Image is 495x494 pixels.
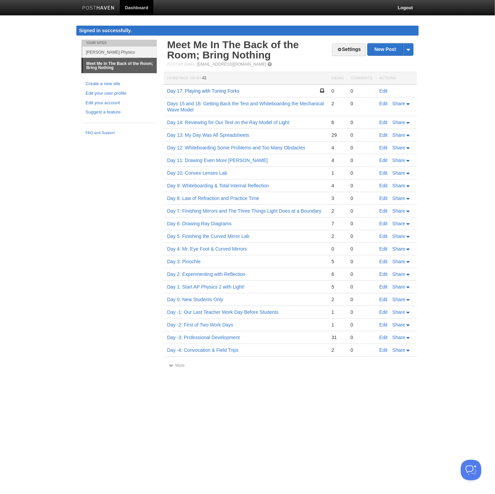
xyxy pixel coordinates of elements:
div: 0 [351,119,372,125]
span: Share [392,170,405,176]
a: Edit [379,145,388,150]
div: 7 [331,221,343,227]
div: 4 [331,157,343,163]
span: Share [392,145,405,150]
div: 0 [351,88,372,94]
span: Share [392,297,405,302]
a: Edit [379,347,388,353]
span: Share [392,309,405,315]
div: 0 [351,246,372,252]
a: Edit your user profile [86,90,153,97]
a: [EMAIL_ADDRESS][DOMAIN_NAME] [197,62,266,67]
div: Signed in successfully. [76,26,419,36]
a: Days 15 and 16: Getting Back the Test and Whiteboarding the Mechanical Wave Model [167,101,324,112]
a: Edit [379,221,388,226]
a: Day 17: Playing with Tuning Forks [167,88,240,94]
span: Share [392,101,405,106]
div: 5 [331,258,343,265]
span: Share [392,158,405,163]
a: Edit [379,132,388,138]
span: Share [392,132,405,138]
span: Share [392,284,405,290]
a: Edit [379,88,388,94]
div: 0 [351,271,372,277]
a: Day -2: First of Two Work Days [167,322,233,328]
a: Edit [379,183,388,188]
span: Share [392,347,405,353]
a: Day -3: Professional Development [167,335,240,340]
div: 6 [331,119,343,125]
a: FAQ and Support [86,130,153,136]
span: Share [392,120,405,125]
a: Day -1: Our Last Teacher Work Day Before Students [167,309,279,315]
a: [PERSON_NAME] Physics [82,46,157,58]
div: 0 [351,145,372,151]
div: 5 [331,284,343,290]
div: 3 [331,195,343,201]
th: Comments [347,72,376,85]
div: 2 [331,101,343,107]
div: 0 [331,88,343,94]
a: Day 10: Convex Lenses Lab [167,170,227,176]
a: Create a new site [86,80,153,88]
a: Settings [332,43,366,56]
a: Day 4: Mr. Eye Foot & Curved Mirrors [167,246,247,252]
a: Edit [379,233,388,239]
div: 0 [351,233,372,239]
a: Edit [379,322,388,328]
div: 0 [351,157,372,163]
a: Day 9: Whiteboarding & Total Internal Reflection [167,183,269,188]
div: 0 [351,284,372,290]
div: 1 [331,309,343,315]
a: Edit [379,335,388,340]
div: 1 [331,322,343,328]
a: Meet Me In The Back of the Room; Bring Nothing [83,58,157,73]
a: Meet Me In The Back of the Room; Bring Nothing [167,39,299,61]
div: 0 [351,221,372,227]
a: Edit [379,170,388,176]
a: Edit [379,259,388,264]
a: Day 3: Pinochle [167,259,201,264]
div: 2 [331,233,343,239]
div: 0 [351,322,372,328]
a: New Post [368,43,413,55]
a: Suggest a feature [86,109,153,116]
th: Actions [376,72,417,85]
a: Edit your account [86,99,153,107]
a: Edit [379,120,388,125]
div: 0 [351,258,372,265]
a: Edit [379,297,388,302]
div: 2 [331,208,343,214]
span: Share [392,221,405,226]
a: Day 1: Start AP Physics 2 with Light! [167,284,244,290]
a: Edit [379,271,388,277]
div: 2 [331,347,343,353]
span: Share [392,335,405,340]
th: Homepage Views [164,72,328,85]
span: Share [392,322,405,328]
a: Edit [379,246,388,252]
span: Share [392,271,405,277]
div: 0 [331,246,343,252]
img: Posthaven-bar [82,6,115,11]
div: 2 [331,296,343,303]
div: 29 [331,132,343,138]
div: 0 [351,334,372,341]
a: Day 8: Law of Refraction and Practice Time [167,196,259,201]
a: Edit [379,284,388,290]
th: Views [328,72,347,85]
a: Day 14: Reviewing for Our Test on the Ray Model of Light [167,120,289,125]
a: Edit [379,158,388,163]
a: Day 13: My Day Was All Spreadsheets [167,132,249,138]
div: 0 [351,170,372,176]
div: 6 [331,271,343,277]
span: Share [392,183,405,188]
a: More [169,363,185,368]
div: 4 [331,183,343,189]
span: Share [392,233,405,239]
div: 0 [351,296,372,303]
div: 0 [351,309,372,315]
div: 4 [331,145,343,151]
a: Day 0: New Students Only [167,297,223,302]
li: Your Sites [81,40,157,46]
